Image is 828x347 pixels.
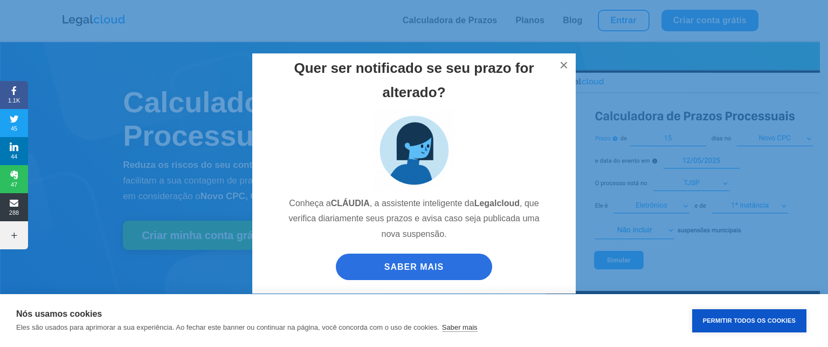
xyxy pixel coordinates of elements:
[282,56,546,109] h2: Quer ser notificado se seu prazo for alterado?
[552,53,576,77] button: ×
[331,199,370,208] strong: CLÁUDIA
[336,254,492,280] a: SABER MAIS
[282,196,546,251] p: Conheça a , a assistente inteligente da , que verifica diariamente seus prazos e avisa caso seja ...
[474,199,520,208] strong: Legalcloud
[692,309,806,332] button: Permitir Todos os Cookies
[16,323,439,331] p: Eles são usados para aprimorar a sua experiência. Ao fechar este banner ou continuar na página, v...
[442,323,478,332] a: Saber mais
[16,309,102,318] strong: Nós usamos cookies
[374,110,454,190] img: claudia_assistente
